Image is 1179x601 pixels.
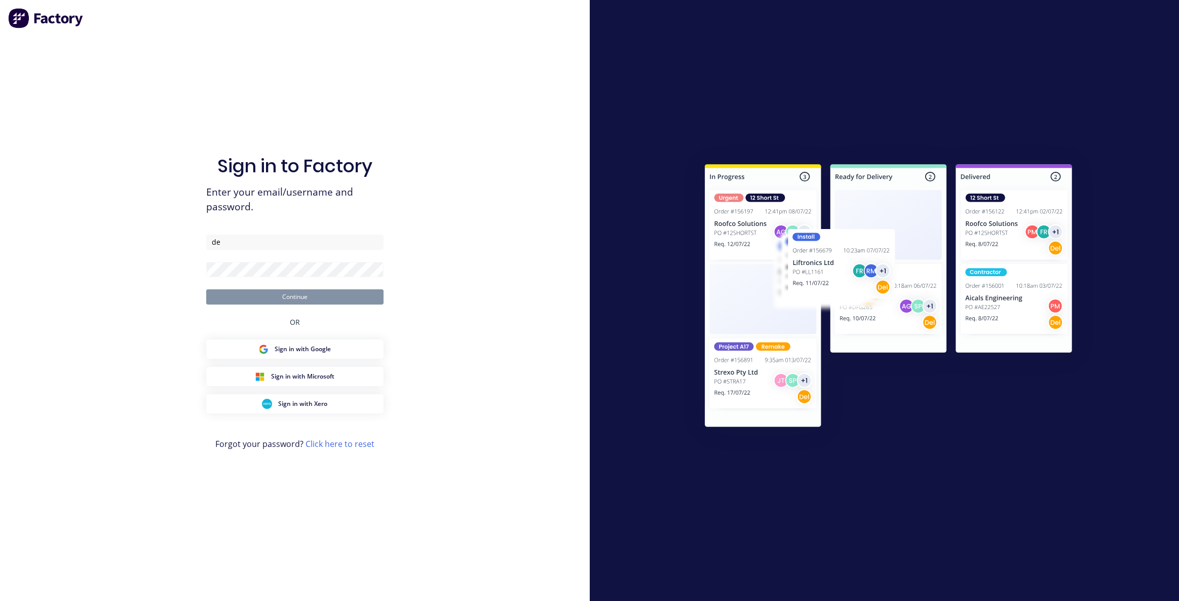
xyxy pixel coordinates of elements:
button: Google Sign inSign in with Google [206,340,384,359]
div: OR [290,305,300,340]
button: Continue [206,289,384,305]
img: Sign in [682,144,1094,451]
span: Sign in with Microsoft [271,372,334,381]
input: Email/Username [206,235,384,250]
img: Microsoft Sign in [255,371,265,382]
h1: Sign in to Factory [217,155,372,177]
span: Enter your email/username and password. [206,185,384,214]
a: Click here to reset [306,438,374,449]
button: Xero Sign inSign in with Xero [206,394,384,414]
img: Factory [8,8,84,28]
img: Xero Sign in [262,399,272,409]
span: Sign in with Xero [278,399,327,408]
span: Forgot your password? [215,438,374,450]
img: Google Sign in [258,344,269,354]
button: Microsoft Sign inSign in with Microsoft [206,367,384,386]
span: Sign in with Google [275,345,331,354]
